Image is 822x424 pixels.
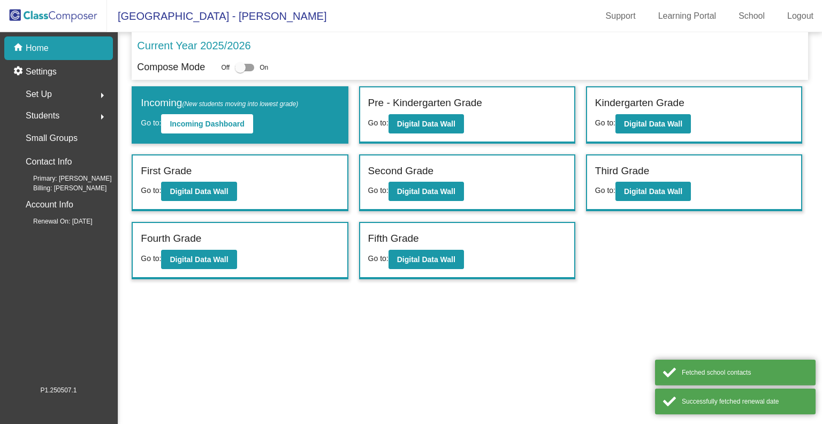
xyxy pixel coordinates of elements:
button: Digital Data Wall [389,250,464,269]
button: Digital Data Wall [161,182,237,201]
span: Renewal On: [DATE] [16,217,92,226]
mat-icon: settings [13,65,26,78]
button: Digital Data Wall [389,182,464,201]
span: [GEOGRAPHIC_DATA] - [PERSON_NAME] [107,8,326,25]
p: Home [26,42,49,55]
a: Logout [779,8,822,25]
label: Kindergarten Grade [595,95,684,111]
span: Off [221,63,230,72]
mat-icon: arrow_right [96,89,109,102]
a: Support [597,8,644,25]
span: Billing: [PERSON_NAME] [16,183,106,193]
button: Digital Data Wall [389,114,464,133]
span: Go to: [141,254,161,263]
p: Account Info [26,197,73,212]
p: Contact Info [26,154,72,169]
b: Incoming Dashboard [170,120,244,128]
b: Digital Data Wall [170,255,228,264]
span: On [260,63,268,72]
span: (New students moving into lowest grade) [182,100,298,108]
b: Digital Data Wall [397,255,455,264]
label: Incoming [141,95,298,111]
b: Digital Data Wall [397,120,455,128]
span: Go to: [368,186,389,195]
span: Go to: [368,254,389,263]
span: Go to: [595,118,615,127]
label: Fourth Grade [141,231,201,247]
p: Settings [26,65,57,78]
div: Successfully fetched renewal date [682,397,808,406]
span: Go to: [141,118,161,127]
button: Digital Data Wall [161,250,237,269]
span: Go to: [141,186,161,195]
p: Small Groups [26,131,78,146]
button: Incoming Dashboard [161,114,253,133]
span: Students [26,108,59,123]
b: Digital Data Wall [624,120,682,128]
div: Fetched school contacts [682,368,808,377]
label: Fifth Grade [368,231,419,247]
a: School [730,8,773,25]
span: Set Up [26,87,52,102]
label: First Grade [141,163,192,179]
p: Current Year 2025/2026 [137,38,250,54]
span: Primary: [PERSON_NAME] [16,174,112,183]
button: Digital Data Wall [615,182,691,201]
span: Go to: [595,186,615,195]
label: Third Grade [595,163,649,179]
label: Pre - Kindergarten Grade [368,95,482,111]
b: Digital Data Wall [397,187,455,196]
mat-icon: arrow_right [96,110,109,123]
p: Compose Mode [137,60,205,75]
span: Go to: [368,118,389,127]
label: Second Grade [368,163,434,179]
button: Digital Data Wall [615,114,691,133]
b: Digital Data Wall [170,187,228,196]
mat-icon: home [13,42,26,55]
a: Learning Portal [650,8,725,25]
b: Digital Data Wall [624,187,682,196]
